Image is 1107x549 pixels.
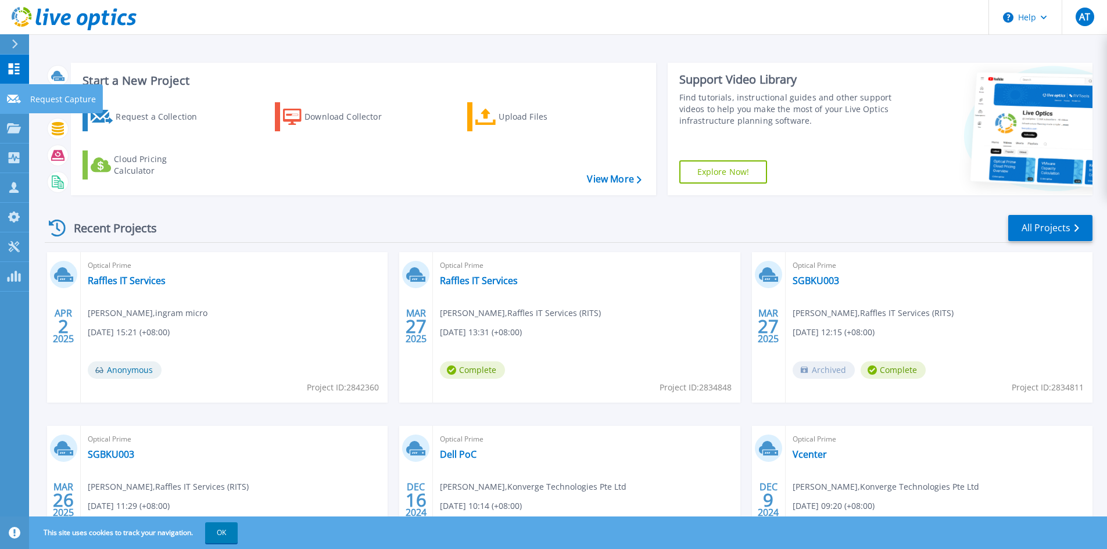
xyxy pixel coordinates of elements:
[405,305,427,347] div: MAR 2025
[440,500,522,512] span: [DATE] 10:14 (+08:00)
[406,321,427,331] span: 27
[83,74,641,87] h3: Start a New Project
[793,326,875,339] span: [DATE] 12:15 (+08:00)
[45,214,173,242] div: Recent Projects
[440,259,733,272] span: Optical Prime
[440,307,601,320] span: [PERSON_NAME] , Raffles IT Services (RITS)
[440,275,518,286] a: Raffles IT Services
[307,381,379,394] span: Project ID: 2842360
[793,361,855,379] span: Archived
[405,479,427,521] div: DEC 2024
[793,275,839,286] a: SGBKU003
[53,495,74,505] span: 26
[757,305,779,347] div: MAR 2025
[88,480,249,493] span: [PERSON_NAME] , Raffles IT Services (RITS)
[793,480,979,493] span: [PERSON_NAME] , Konverge Technologies Pte Ltd
[499,105,592,128] div: Upload Files
[83,150,212,180] a: Cloud Pricing Calculator
[83,102,212,131] a: Request a Collection
[52,479,74,521] div: MAR 2025
[440,433,733,446] span: Optical Prime
[861,361,926,379] span: Complete
[30,84,96,114] p: Request Capture
[304,105,397,128] div: Download Collector
[757,479,779,521] div: DEC 2024
[275,102,404,131] a: Download Collector
[114,153,207,177] div: Cloud Pricing Calculator
[205,522,238,543] button: OK
[679,72,896,87] div: Support Video Library
[88,259,381,272] span: Optical Prime
[440,326,522,339] span: [DATE] 13:31 (+08:00)
[1079,12,1090,21] span: AT
[679,160,768,184] a: Explore Now!
[587,174,641,185] a: View More
[88,275,166,286] a: Raffles IT Services
[660,381,732,394] span: Project ID: 2834848
[116,105,209,128] div: Request a Collection
[32,522,238,543] span: This site uses cookies to track your navigation.
[1012,381,1084,394] span: Project ID: 2834811
[440,448,477,460] a: Dell PoC
[1008,215,1092,241] a: All Projects
[793,307,954,320] span: [PERSON_NAME] , Raffles IT Services (RITS)
[440,361,505,379] span: Complete
[793,500,875,512] span: [DATE] 09:20 (+08:00)
[793,259,1085,272] span: Optical Prime
[679,92,896,127] div: Find tutorials, instructional guides and other support videos to help you make the most of your L...
[88,433,381,446] span: Optical Prime
[793,448,827,460] a: Vcenter
[88,361,162,379] span: Anonymous
[763,495,773,505] span: 9
[88,448,134,460] a: SGBKU003
[440,480,626,493] span: [PERSON_NAME] , Konverge Technologies Pte Ltd
[88,500,170,512] span: [DATE] 11:29 (+08:00)
[88,326,170,339] span: [DATE] 15:21 (+08:00)
[52,305,74,347] div: APR 2025
[793,433,1085,446] span: Optical Prime
[758,321,779,331] span: 27
[467,102,597,131] a: Upload Files
[58,321,69,331] span: 2
[88,307,207,320] span: [PERSON_NAME] , ingram micro
[406,495,427,505] span: 16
